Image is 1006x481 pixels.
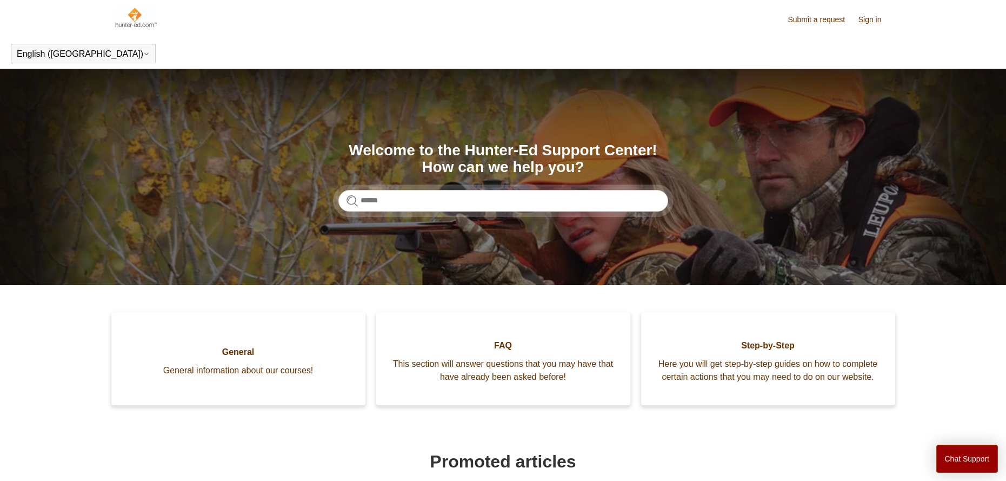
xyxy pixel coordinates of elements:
[858,14,892,25] a: Sign in
[392,339,614,352] span: FAQ
[338,190,668,212] input: Search
[376,312,630,405] a: FAQ This section will answer questions that you may have that have already been asked before!
[788,14,856,25] a: Submit a request
[392,358,614,384] span: This section will answer questions that you may have that have already been asked before!
[936,445,998,473] button: Chat Support
[338,142,668,176] h1: Welcome to the Hunter-Ed Support Center! How can we help you?
[128,346,349,359] span: General
[657,339,879,352] span: Step-by-Step
[641,312,895,405] a: Step-by-Step Here you will get step-by-step guides on how to complete certain actions that you ma...
[128,364,349,377] span: General information about our courses!
[17,49,150,59] button: English ([GEOGRAPHIC_DATA])
[114,449,892,475] h1: Promoted articles
[114,6,158,28] img: Hunter-Ed Help Center home page
[657,358,879,384] span: Here you will get step-by-step guides on how to complete certain actions that you may need to do ...
[111,312,365,405] a: General General information about our courses!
